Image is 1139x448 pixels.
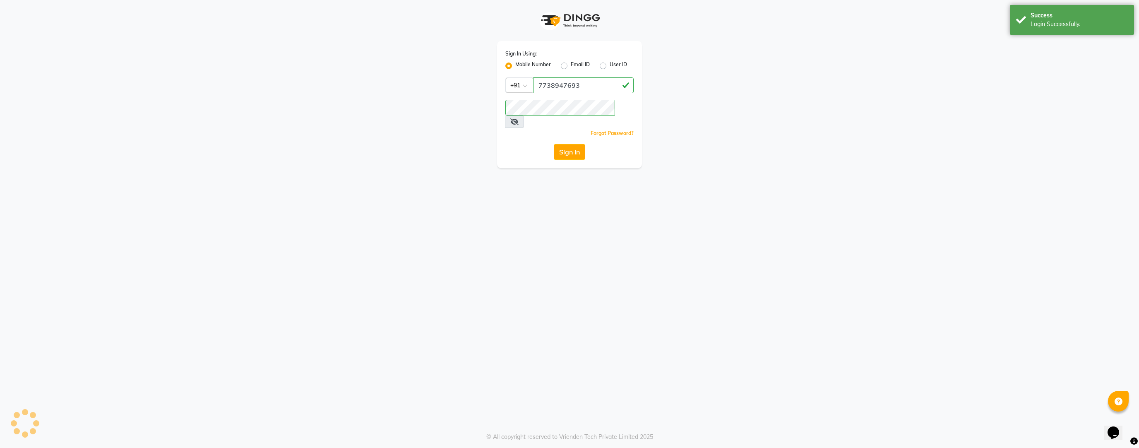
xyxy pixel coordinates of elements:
div: Login Successfully. [1031,20,1128,29]
label: User ID [610,61,627,71]
div: Success [1031,11,1128,20]
img: logo1.svg [536,8,603,33]
label: Sign In Using: [505,50,537,58]
input: Username [533,77,634,93]
a: Forgot Password? [591,130,634,136]
label: Email ID [571,61,590,71]
input: Username [505,100,615,116]
iframe: chat widget [1104,415,1131,440]
button: Sign In [554,144,585,160]
label: Mobile Number [515,61,551,71]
